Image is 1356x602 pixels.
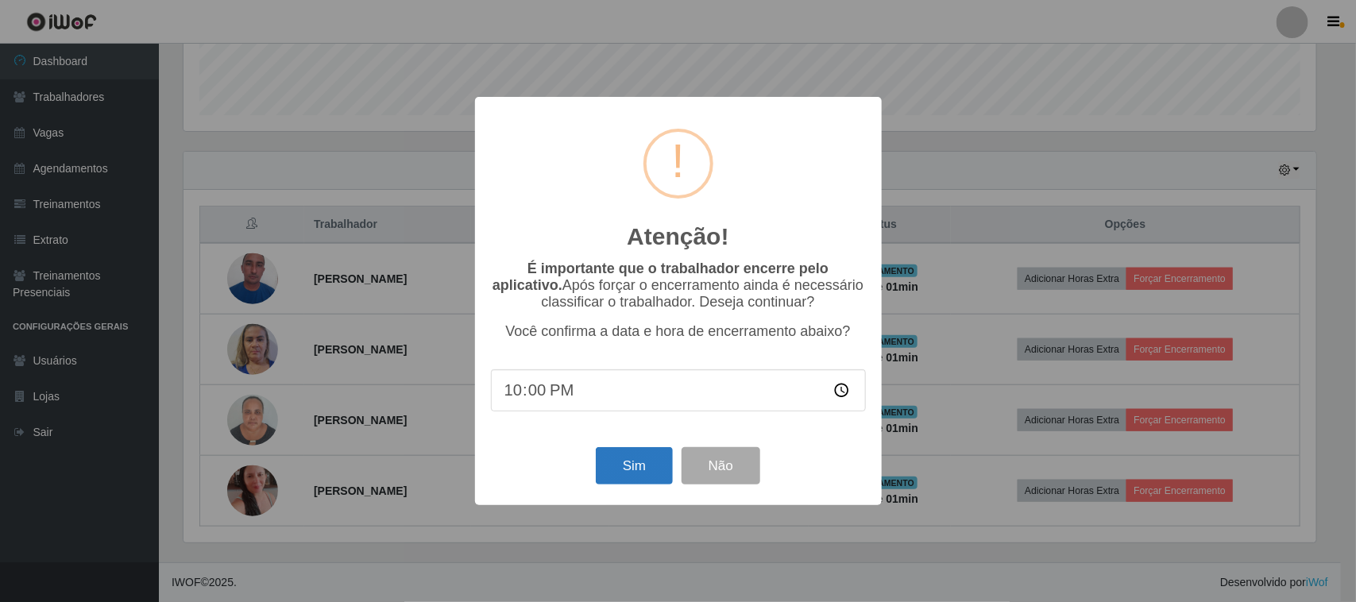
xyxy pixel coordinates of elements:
button: Não [682,447,760,484]
h2: Atenção! [627,222,728,251]
p: Após forçar o encerramento ainda é necessário classificar o trabalhador. Deseja continuar? [491,260,866,311]
button: Sim [596,447,673,484]
b: É importante que o trabalhador encerre pelo aplicativo. [493,260,829,293]
p: Você confirma a data e hora de encerramento abaixo? [491,323,866,340]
